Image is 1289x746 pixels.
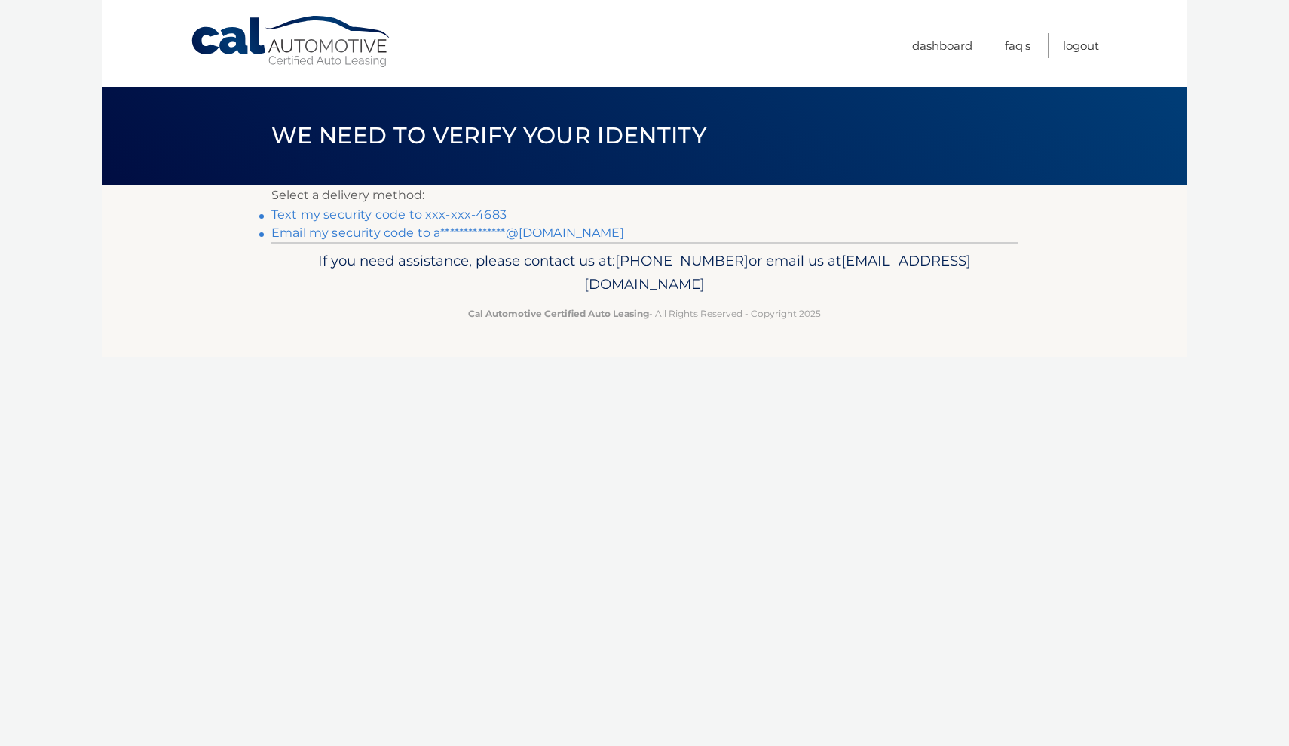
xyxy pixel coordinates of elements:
[281,249,1008,297] p: If you need assistance, please contact us at: or email us at
[281,305,1008,321] p: - All Rights Reserved - Copyright 2025
[271,207,507,222] a: Text my security code to xxx-xxx-4683
[190,15,393,69] a: Cal Automotive
[1005,33,1030,58] a: FAQ's
[468,308,649,319] strong: Cal Automotive Certified Auto Leasing
[615,252,749,269] span: [PHONE_NUMBER]
[912,33,972,58] a: Dashboard
[1063,33,1099,58] a: Logout
[271,121,706,149] span: We need to verify your identity
[271,185,1018,206] p: Select a delivery method:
